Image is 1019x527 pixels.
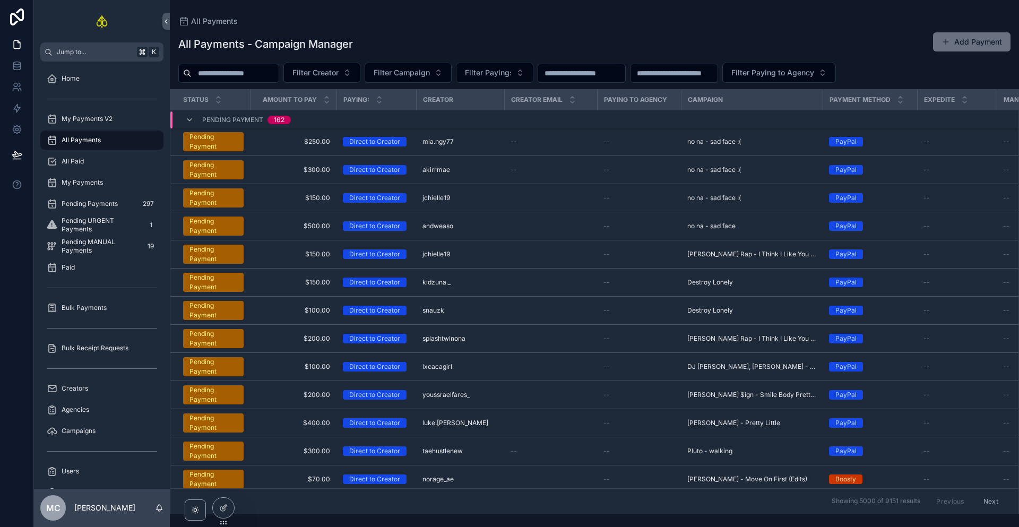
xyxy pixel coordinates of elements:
[40,379,163,398] a: Creators
[1003,391,1009,399] span: --
[256,447,330,455] a: $300.00
[256,334,330,343] a: $200.00
[183,217,244,236] a: Pending Payment
[256,166,330,174] span: $300.00
[923,278,990,287] a: --
[189,245,237,264] div: Pending Payment
[422,306,444,315] span: snauzk
[144,240,157,253] div: 19
[687,334,816,343] span: [PERSON_NAME] Rap - I Think I Like You Better When You're Gone
[183,188,244,208] a: Pending Payment
[74,503,135,513] p: [PERSON_NAME]
[835,334,857,343] div: PayPal
[349,193,400,203] div: Direct to Creator
[603,166,675,174] a: --
[40,237,163,256] a: Pending MANUAL Payments19
[256,278,330,287] span: $150.00
[422,447,498,455] a: taehustlenew
[687,166,816,174] a: no na - sad face :(
[603,137,610,146] span: --
[835,193,857,203] div: PayPal
[256,391,330,399] a: $200.00
[687,475,807,483] span: [PERSON_NAME] - Move On First (Edits)
[722,63,836,83] button: Select Button
[274,116,284,124] div: 162
[829,249,911,259] a: PayPal
[422,222,453,230] span: andweaso
[62,217,140,234] span: Pending URGENT Payments
[687,419,816,427] a: [PERSON_NAME] - Pretty Little
[422,391,498,399] a: youssraelfares_
[687,447,732,455] span: Pluto - walking
[603,250,675,258] a: --
[422,306,498,315] a: snauzk
[256,306,330,315] span: $100.00
[150,48,158,56] span: K
[256,250,330,258] span: $150.00
[835,362,857,372] div: PayPal
[422,334,465,343] span: splashtwinona
[923,306,990,315] a: --
[688,96,723,104] span: Campaign
[923,391,930,399] span: --
[422,475,498,483] a: norage_ae
[189,470,237,489] div: Pending Payment
[511,96,563,104] span: Creator Email
[687,306,733,315] span: Destroy Lonely
[349,137,400,146] div: Direct to Creator
[603,222,675,230] a: --
[374,67,430,78] span: Filter Campaign
[422,166,450,174] span: akirrmae
[183,385,244,404] a: Pending Payment
[256,362,330,371] a: $100.00
[829,193,911,203] a: PayPal
[604,96,667,104] span: Paying to Agency
[603,166,610,174] span: --
[687,306,816,315] a: Destroy Lonely
[349,418,400,428] div: Direct to Creator
[687,222,816,230] a: no na - sad face
[40,339,163,358] a: Bulk Receipt Requests
[189,160,237,179] div: Pending Payment
[189,301,237,320] div: Pending Payment
[343,306,410,315] a: Direct to Creator
[923,166,930,174] span: --
[422,362,452,371] span: lxcacagirl
[923,334,930,343] span: --
[349,390,400,400] div: Direct to Creator
[829,362,911,372] a: PayPal
[829,306,911,315] a: PayPal
[923,419,990,427] a: --
[283,63,360,83] button: Select Button
[687,222,736,230] span: no na - sad face
[603,475,610,483] span: --
[183,413,244,433] a: Pending Payment
[923,391,990,399] a: --
[1003,447,1009,455] span: --
[256,194,330,202] a: $150.00
[835,165,857,175] div: PayPal
[603,391,675,399] a: --
[422,419,498,427] a: luke.[PERSON_NAME]
[731,67,814,78] span: Filter Paying to Agency
[40,173,163,192] a: My Payments
[511,166,591,174] a: --
[603,278,675,287] a: --
[343,446,410,456] a: Direct to Creator
[923,447,930,455] span: --
[422,391,470,399] span: youssraelfares_
[183,470,244,489] a: Pending Payment
[687,194,741,202] span: no na - sad face :(
[923,447,990,455] a: --
[603,222,610,230] span: --
[1003,362,1009,371] span: --
[202,116,263,124] span: Pending Payment
[256,475,330,483] a: $70.00
[40,131,163,150] a: All Payments
[687,447,816,455] a: Pluto - walking
[829,446,911,456] a: PayPal
[1003,306,1009,315] span: --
